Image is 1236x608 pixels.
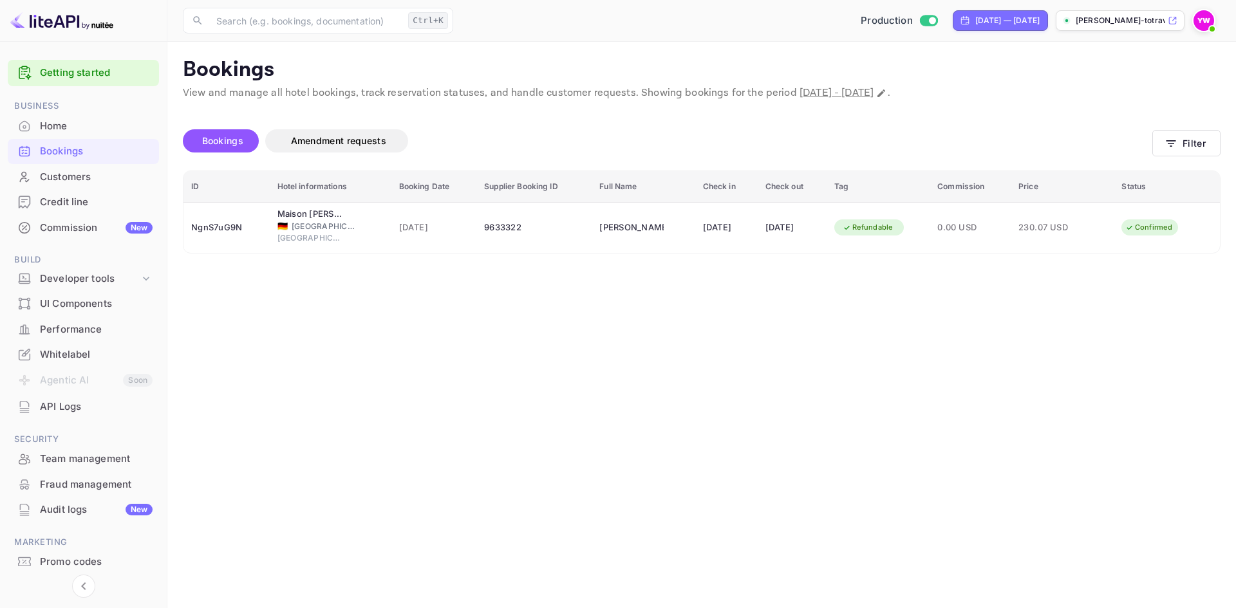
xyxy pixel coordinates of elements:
span: 0.00 USD [937,221,1003,235]
div: Credit line [40,195,153,210]
div: Performance [8,317,159,342]
p: View and manage all hotel bookings, track reservation statuses, and handle customer requests. Sho... [183,86,1221,101]
div: Developer tools [8,268,159,290]
img: LiteAPI logo [10,10,113,31]
div: Team management [8,447,159,472]
div: Promo codes [40,555,153,569]
p: Bookings [183,57,1221,83]
span: [DATE] [399,221,469,235]
span: Build [8,253,159,267]
th: Check out [758,171,827,203]
th: Tag [827,171,930,203]
div: Customers [8,165,159,190]
div: Refundable [834,219,901,235]
div: Bookings [40,144,153,159]
span: Security [8,432,159,447]
span: 230.07 USD [1018,221,1083,235]
a: Credit line [8,190,159,214]
button: Filter [1152,130,1221,156]
th: Supplier Booking ID [476,171,592,203]
th: Price [1011,171,1114,203]
button: Change date range [875,87,888,100]
div: Fraud management [8,472,159,497]
div: Bookings [8,139,159,164]
span: [GEOGRAPHIC_DATA] [292,221,356,232]
a: Customers [8,165,159,189]
div: Audit logs [40,502,153,517]
div: Audit logsNew [8,497,159,522]
div: Credit line [8,190,159,215]
span: Business [8,99,159,113]
a: Home [8,114,159,138]
div: account-settings tabs [183,129,1152,152]
p: [PERSON_NAME]-totravel... [1076,15,1165,26]
span: Production [861,14,913,28]
span: Amendment requests [291,135,386,146]
a: CommissionNew [8,216,159,239]
a: Bookings [8,139,159,163]
th: ID [183,171,270,203]
div: Home [8,114,159,139]
span: Germany [277,222,288,230]
div: Whitelabel [8,342,159,367]
div: New [126,222,153,234]
div: Confirmed [1117,219,1181,235]
div: UI Components [8,291,159,317]
div: CommissionNew [8,216,159,241]
div: [DATE] [765,217,819,238]
img: Yahav Winkler [1194,10,1214,31]
button: Collapse navigation [72,575,95,598]
div: Whitelabel [40,347,153,362]
a: Team management [8,447,159,470]
div: API Logs [8,394,159,419]
a: Fraud management [8,472,159,496]
span: Bookings [202,135,243,146]
div: Team management [40,452,153,466]
div: UI Components [40,297,153,311]
a: Performance [8,317,159,341]
div: [DATE] — [DATE] [975,15,1040,26]
div: NgnS7uG9N [191,217,262,238]
div: API Logs [40,400,153,414]
div: Customers [40,170,153,185]
div: Performance [40,322,153,337]
div: New [126,504,153,515]
a: Promo codes [8,549,159,573]
th: Check in [695,171,758,203]
th: Status [1114,171,1220,203]
a: Whitelabel [8,342,159,366]
div: Developer tools [40,272,140,286]
a: Audit logsNew [8,497,159,521]
th: Booking Date [391,171,477,203]
input: Search (e.g. bookings, documentation) [209,8,403,33]
a: UI Components [8,291,159,315]
div: [DATE] [703,217,750,238]
div: Promo codes [8,549,159,575]
div: Switch to Sandbox mode [856,14,942,28]
div: Commission [40,221,153,235]
span: Marketing [8,535,159,549]
div: Fraud management [40,477,153,492]
div: Getting started [8,60,159,86]
div: Ctrl+K [408,12,448,29]
div: Home [40,119,153,134]
table: booking table [183,171,1220,253]
a: API Logs [8,394,159,418]
span: [GEOGRAPHIC_DATA] [277,232,342,244]
span: [DATE] - [DATE] [800,86,874,100]
th: Commission [930,171,1011,203]
div: 9633322 [484,217,584,238]
th: Full Name [592,171,695,203]
div: NAFTALI LIBERMAN [599,217,664,238]
a: Getting started [40,66,153,80]
div: Maison Messmer - ein Mitglied der Hommage Luxury Hotels Collection [277,208,342,221]
th: Hotel informations [270,171,391,203]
